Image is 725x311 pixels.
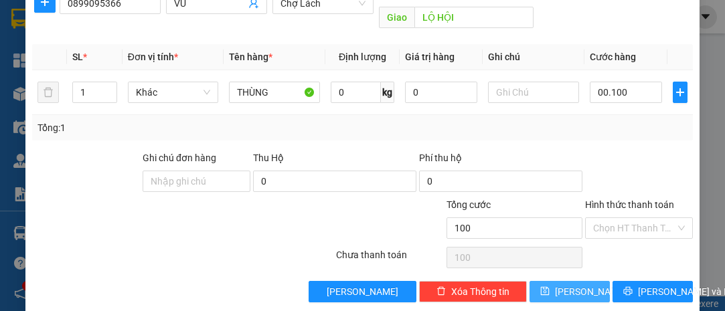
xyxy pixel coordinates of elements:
[555,284,627,299] span: [PERSON_NAME]
[229,51,272,62] span: Tên hàng
[143,152,216,163] label: Ghi chú đơn hàng
[585,199,674,210] label: Hình thức thanh toán
[37,82,59,103] button: delete
[414,7,533,28] input: Dọc đường
[419,150,582,171] div: Phí thu hộ
[590,51,636,62] span: Cước hàng
[143,171,250,192] input: Ghi chú đơn hàng
[623,286,633,297] span: printer
[483,44,584,70] th: Ghi chú
[37,120,281,135] div: Tổng: 1
[381,82,394,103] span: kg
[436,286,446,297] span: delete
[339,51,386,62] span: Định lượng
[613,281,693,302] button: printer[PERSON_NAME] và In
[451,284,509,299] span: Xóa Thông tin
[253,152,284,163] span: Thu Hộ
[673,87,687,98] span: plus
[540,286,550,297] span: save
[72,51,83,62] span: SL
[530,281,610,302] button: save[PERSON_NAME]
[327,284,398,299] span: [PERSON_NAME]
[229,82,320,103] input: VD: Bàn, Ghế
[379,7,414,28] span: Giao
[419,281,527,302] button: deleteXóa Thông tin
[673,82,688,103] button: plus
[447,199,491,210] span: Tổng cước
[335,247,445,271] div: Chưa thanh toán
[309,281,416,302] button: [PERSON_NAME]
[488,82,579,103] input: Ghi Chú
[405,51,455,62] span: Giá trị hàng
[128,51,178,62] span: Đơn vị tính
[405,82,477,103] input: 0
[136,82,211,102] span: Khác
